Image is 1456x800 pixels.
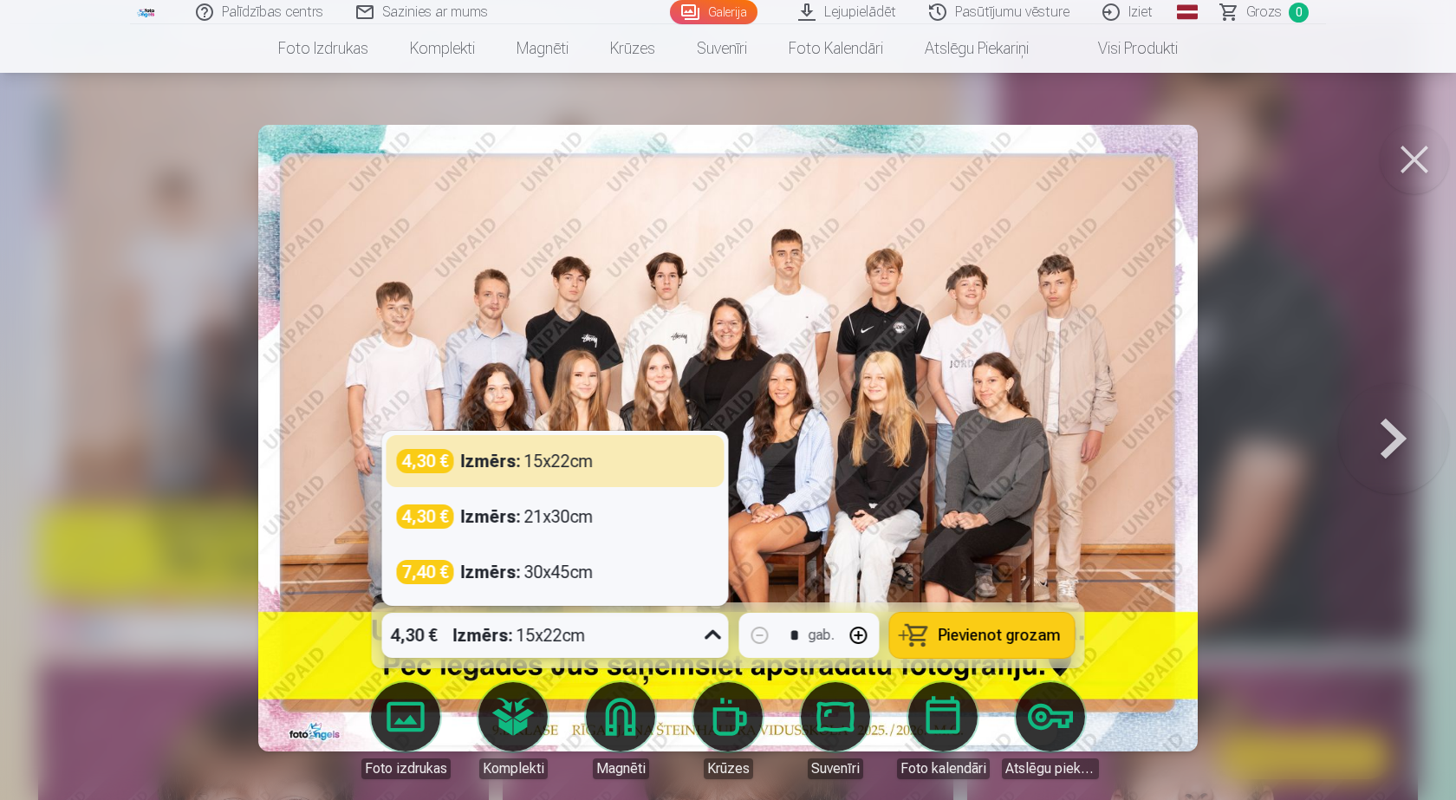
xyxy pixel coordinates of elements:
[1050,24,1199,73] a: Visi produkti
[453,613,586,658] div: 15x22cm
[397,504,454,529] div: 4,30 €
[1289,3,1309,23] span: 0
[461,560,594,584] div: 30x45cm
[461,560,521,584] strong: Izmērs :
[1002,682,1099,779] a: Atslēgu piekariņi
[461,504,521,529] strong: Izmērs :
[593,758,649,779] div: Magnēti
[496,24,589,73] a: Magnēti
[1246,2,1282,23] span: Grozs
[461,449,521,473] strong: Izmērs :
[768,24,904,73] a: Foto kalendāri
[382,613,446,658] div: 4,30 €
[897,758,990,779] div: Foto kalendāri
[808,758,863,779] div: Suvenīri
[461,504,594,529] div: 21x30cm
[397,449,454,473] div: 4,30 €
[397,560,454,584] div: 7,40 €
[389,24,496,73] a: Komplekti
[809,625,835,646] div: gab.
[461,449,594,473] div: 15x22cm
[453,623,513,647] strong: Izmērs :
[939,628,1061,643] span: Pievienot grozam
[361,758,451,779] div: Foto izdrukas
[1002,758,1099,779] div: Atslēgu piekariņi
[465,682,562,779] a: Komplekti
[679,682,777,779] a: Krūzes
[257,24,389,73] a: Foto izdrukas
[787,682,884,779] a: Suvenīri
[904,24,1050,73] a: Atslēgu piekariņi
[357,682,454,779] a: Foto izdrukas
[479,758,548,779] div: Komplekti
[704,758,753,779] div: Krūzes
[572,682,669,779] a: Magnēti
[676,24,768,73] a: Suvenīri
[137,7,156,17] img: /fa1
[890,613,1075,658] button: Pievienot grozam
[589,24,676,73] a: Krūzes
[894,682,991,779] a: Foto kalendāri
